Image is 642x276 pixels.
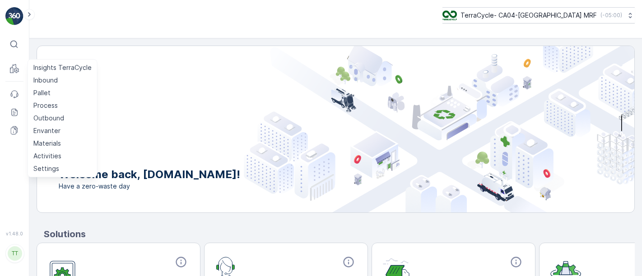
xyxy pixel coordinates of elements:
[600,12,622,19] p: ( -05:00 )
[59,167,240,182] p: Welcome back, [DOMAIN_NAME]!
[8,246,22,261] div: TT
[59,182,240,191] span: Have a zero-waste day
[244,46,634,212] img: city illustration
[5,238,23,269] button: TT
[442,10,457,20] img: TC_8rdWMmT_gp9TRR3.png
[442,7,635,23] button: TerraCycle- CA04-[GEOGRAPHIC_DATA] MRF(-05:00)
[44,227,635,241] p: Solutions
[5,7,23,25] img: logo
[5,231,23,236] span: v 1.48.0
[461,11,597,20] p: TerraCycle- CA04-[GEOGRAPHIC_DATA] MRF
